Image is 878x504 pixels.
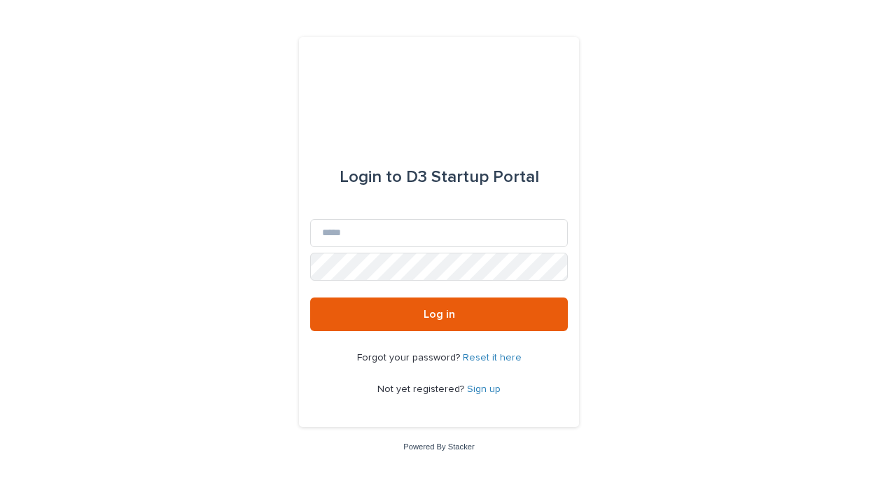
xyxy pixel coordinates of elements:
[403,442,474,451] a: Powered By Stacker
[340,169,402,185] span: Login to
[393,71,485,113] img: q0dI35fxT46jIlCv2fcp
[424,309,455,320] span: Log in
[377,384,467,394] span: Not yet registered?
[357,353,463,363] span: Forgot your password?
[310,297,568,331] button: Log in
[463,353,522,363] a: Reset it here
[340,157,539,197] div: D3 Startup Portal
[467,384,501,394] a: Sign up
